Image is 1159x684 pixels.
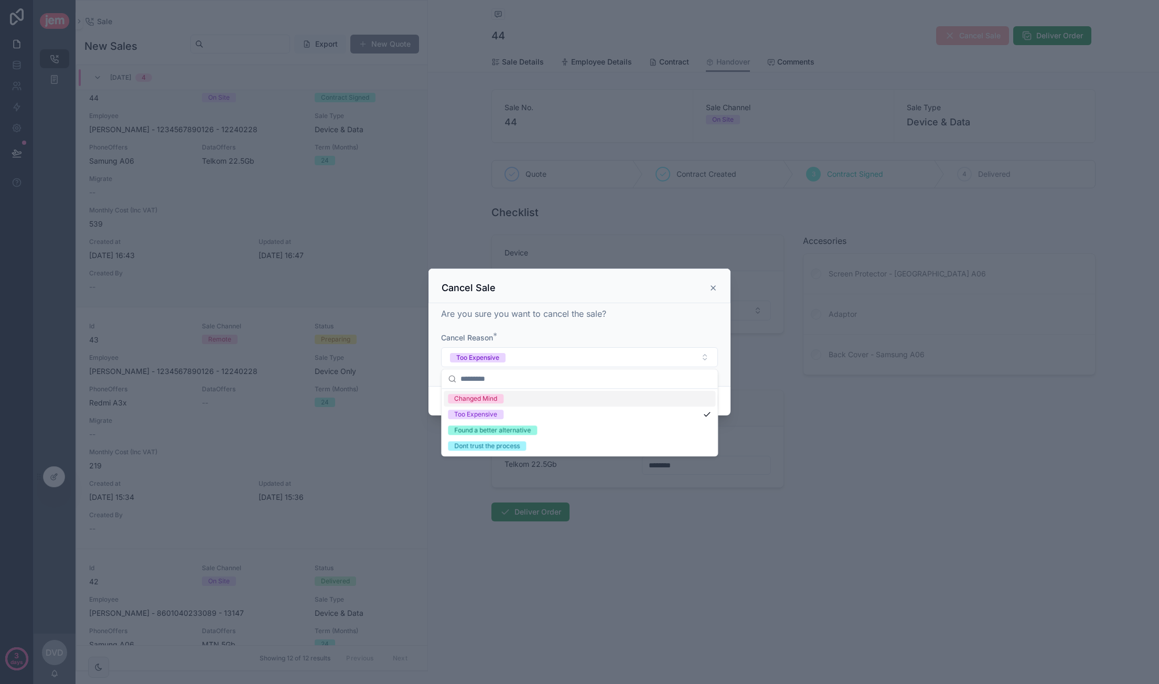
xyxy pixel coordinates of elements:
[441,308,606,319] span: Are you sure you want to cancel the sale?
[442,389,717,456] div: Suggestions
[442,282,496,294] h3: Cancel Sale
[456,353,499,362] div: Too Expensive
[454,410,497,419] div: Too Expensive
[441,333,493,342] span: Cancel Reason
[454,441,520,451] div: Dont trust the process
[441,347,718,367] button: Select Button
[454,425,531,435] div: Found a better alternative
[450,352,506,362] button: Unselect TOO_EXPENSIVE
[454,394,497,403] div: Changed Mind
